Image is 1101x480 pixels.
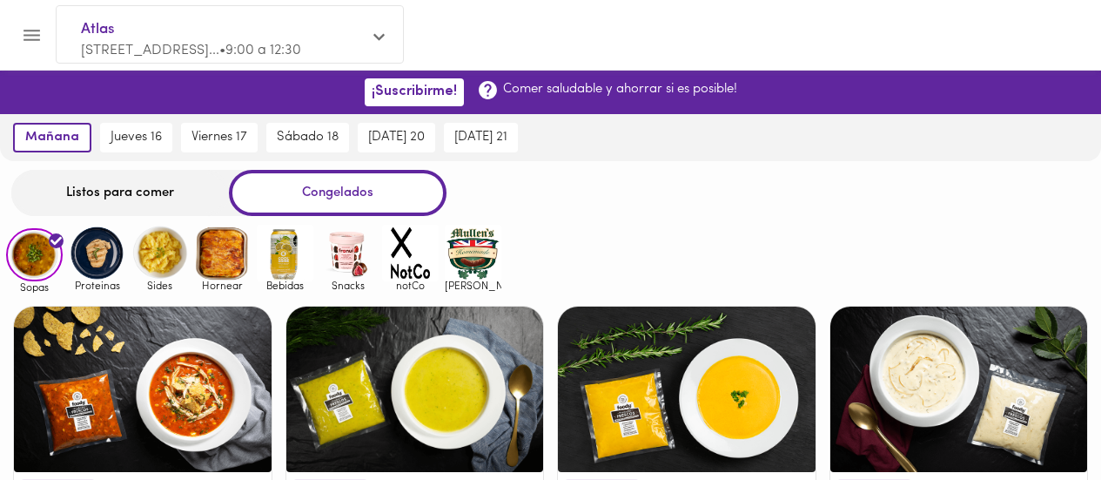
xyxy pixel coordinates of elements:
div: Sopa de Tortilla [14,307,272,472]
div: Crema de cebolla [830,307,1088,472]
button: Menu [10,14,53,57]
button: viernes 17 [181,123,258,152]
img: Sopas [6,228,63,282]
p: Comer saludable y ahorrar si es posible! [503,80,737,98]
span: mañana [25,130,79,145]
img: mullens [445,225,501,281]
img: Hornear [194,225,251,281]
button: jueves 16 [100,123,172,152]
img: Sides [131,225,188,281]
img: Proteinas [69,225,125,281]
span: Bebidas [257,280,313,291]
button: [DATE] 21 [444,123,518,152]
img: notCo [382,225,439,281]
img: Bebidas [257,225,313,281]
span: Snacks [319,280,376,291]
span: jueves 16 [111,130,162,145]
button: ¡Suscribirme! [365,78,464,105]
span: Sopas [6,281,63,293]
span: [STREET_ADDRESS]... • 9:00 a 12:30 [81,44,301,57]
span: Atlas [81,18,361,41]
div: Congelados [229,170,446,216]
button: sábado 18 [266,123,349,152]
div: Crema del Huerto [286,307,544,472]
button: [DATE] 20 [358,123,435,152]
span: sábado 18 [277,130,339,145]
span: Proteinas [69,280,125,291]
span: viernes 17 [191,130,247,145]
span: notCo [382,280,439,291]
img: Snacks [319,225,376,281]
span: Hornear [194,280,251,291]
span: ¡Suscribirme! [372,84,457,100]
span: Sides [131,280,188,291]
button: mañana [13,123,91,152]
div: Listos para comer [11,170,229,216]
span: [PERSON_NAME] [445,280,501,291]
span: [DATE] 20 [368,130,425,145]
span: [DATE] 21 [454,130,507,145]
div: Crema de Zanahoria & Jengibre [558,307,816,472]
